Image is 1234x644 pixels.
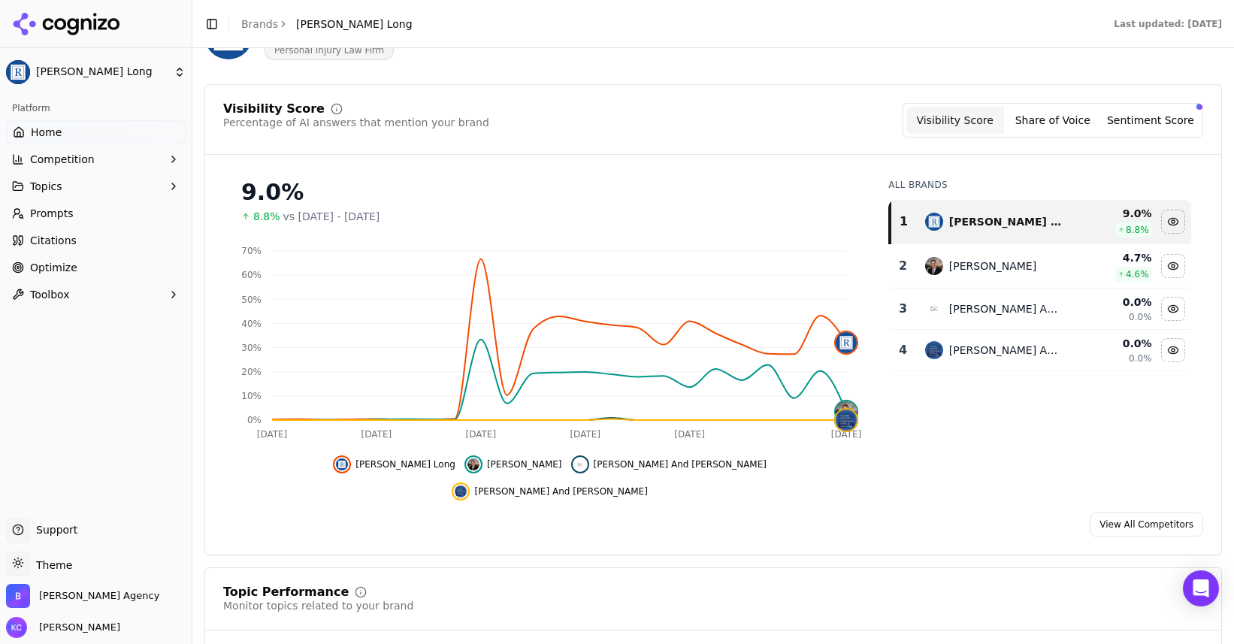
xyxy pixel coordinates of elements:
[466,429,497,440] tspan: [DATE]
[831,429,862,440] tspan: [DATE]
[6,201,186,225] a: Prompts
[6,228,186,252] a: Citations
[241,18,278,30] a: Brands
[836,401,857,422] img: price benowitz
[1090,512,1203,537] a: View All Competitors
[223,598,413,613] div: Monitor topics related to your brand
[296,17,413,32] span: [PERSON_NAME] Long
[39,589,159,603] span: Bob Agency
[31,125,62,140] span: Home
[30,287,70,302] span: Toolbox
[30,522,77,537] span: Support
[949,343,1063,358] div: [PERSON_NAME] And [PERSON_NAME]
[241,246,262,256] tspan: 70%
[30,559,72,571] span: Theme
[1126,224,1149,236] span: 8.8 %
[6,617,27,638] img: Kristine Cunningham
[30,152,95,167] span: Competition
[257,429,288,440] tspan: [DATE]
[30,206,74,221] span: Prompts
[890,330,1191,371] tr: 4chaikin and sherman[PERSON_NAME] And [PERSON_NAME]0.0%0.0%Hide chaikin and sherman data
[253,209,280,224] span: 8.8%
[925,341,943,359] img: chaikin and sherman
[1004,107,1102,134] button: Share of Voice
[241,179,858,206] div: 9.0%
[1075,250,1152,265] div: 4.7 %
[487,458,562,470] span: [PERSON_NAME]
[1075,336,1152,351] div: 0.0 %
[896,300,910,318] div: 3
[1183,570,1219,606] div: Open Intercom Messenger
[241,295,262,305] tspan: 50%
[6,584,159,608] button: Open organization switcher
[36,65,168,79] span: [PERSON_NAME] Long
[949,259,1036,274] div: [PERSON_NAME]
[949,214,1063,229] div: [PERSON_NAME] Long
[333,455,455,473] button: Hide regan zambri long data
[674,429,705,440] tspan: [DATE]
[355,458,455,470] span: [PERSON_NAME] Long
[1161,254,1185,278] button: Hide price benowitz data
[949,301,1063,316] div: [PERSON_NAME] And [PERSON_NAME]
[241,319,262,329] tspan: 40%
[906,107,1004,134] button: Visibility Score
[836,410,857,431] img: chaikin and sherman
[6,60,30,84] img: Regan Zambri Long
[241,343,262,353] tspan: 30%
[925,257,943,275] img: price benowitz
[6,283,186,307] button: Toolbox
[223,586,349,598] div: Topic Performance
[6,584,30,608] img: Bob Agency
[896,341,910,359] div: 4
[890,289,1191,330] tr: 3cohen and cohen[PERSON_NAME] And [PERSON_NAME]0.0%0.0%Hide cohen and cohen data
[1102,107,1199,134] button: Sentiment Score
[570,429,600,440] tspan: [DATE]
[1161,297,1185,321] button: Hide cohen and cohen data
[890,244,1191,289] tr: 2price benowitz[PERSON_NAME]4.7%4.6%Hide price benowitz data
[455,485,467,497] img: chaikin and sherman
[6,255,186,280] a: Optimize
[6,147,186,171] button: Competition
[888,200,1191,371] div: Data table
[1075,206,1152,221] div: 9.0 %
[30,179,62,194] span: Topics
[30,233,77,248] span: Citations
[925,300,943,318] img: cohen and cohen
[30,260,77,275] span: Optimize
[6,120,186,144] a: Home
[265,41,394,60] span: Personal Injury Law Firm
[571,455,767,473] button: Hide cohen and cohen data
[241,270,262,280] tspan: 60%
[33,621,120,634] span: [PERSON_NAME]
[1126,268,1149,280] span: 4.6 %
[1129,352,1152,364] span: 0.0%
[1114,18,1222,30] div: Last updated: [DATE]
[6,96,186,120] div: Platform
[888,179,1191,191] div: All Brands
[241,391,262,401] tspan: 10%
[223,115,489,130] div: Percentage of AI answers that mention your brand
[1129,311,1152,323] span: 0.0%
[574,458,586,470] img: cohen and cohen
[1075,295,1152,310] div: 0.0 %
[467,458,479,470] img: price benowitz
[247,415,262,425] tspan: 0%
[6,174,186,198] button: Topics
[1161,210,1185,234] button: Hide regan zambri long data
[897,213,910,231] div: 1
[896,257,910,275] div: 2
[223,103,325,115] div: Visibility Score
[836,332,857,353] img: regan zambri long
[283,209,380,224] span: vs [DATE] - [DATE]
[241,367,262,377] tspan: 20%
[594,458,767,470] span: [PERSON_NAME] And [PERSON_NAME]
[336,458,348,470] img: regan zambri long
[890,200,1191,244] tr: 1regan zambri long[PERSON_NAME] Long9.0%8.8%Hide regan zambri long data
[464,455,562,473] button: Hide price benowitz data
[6,617,120,638] button: Open user button
[452,482,647,500] button: Hide chaikin and sherman data
[474,485,647,497] span: [PERSON_NAME] And [PERSON_NAME]
[1161,338,1185,362] button: Hide chaikin and sherman data
[241,17,413,32] nav: breadcrumb
[361,429,392,440] tspan: [DATE]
